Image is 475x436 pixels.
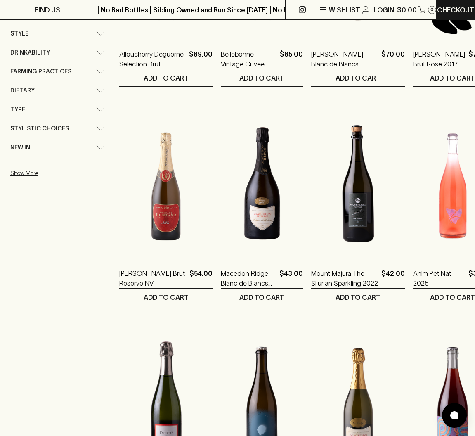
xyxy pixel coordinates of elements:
[144,292,189,302] p: ADD TO CART
[10,85,35,96] span: Dietary
[119,289,213,306] button: ADD TO CART
[311,49,378,69] a: [PERSON_NAME] Blanc de Blancs Sparkling 2016
[221,111,303,256] img: Macedon Ridge Blanc de Blancs 2016
[35,5,60,15] p: FIND US
[413,49,465,69] a: [PERSON_NAME] Brut Rose 2017
[430,292,475,302] p: ADD TO CART
[189,49,213,69] p: $89.00
[336,292,380,302] p: ADD TO CART
[311,289,405,306] button: ADD TO CART
[119,111,213,256] img: Stefano Lubiana Brut Reserve NV
[374,5,395,15] p: Login
[10,66,71,77] span: Farming Practices
[381,268,405,288] p: $42.00
[119,268,186,288] a: [PERSON_NAME] Brut Reserve NV
[10,138,111,157] div: New In
[221,289,303,306] button: ADD TO CART
[10,142,30,153] span: New In
[430,7,434,12] p: 0
[10,119,111,138] div: Stylistic Choices
[10,123,69,134] span: Stylistic Choices
[336,73,380,83] p: ADD TO CART
[279,268,303,288] p: $43.00
[119,49,186,69] a: Alloucherry Deguerne Selection Brut Champagne NV
[10,47,50,58] span: Drinkability
[430,73,475,83] p: ADD TO CART
[450,411,458,419] img: bubble-icon
[221,268,276,288] a: Macedon Ridge Blanc de Blancs 2016
[311,69,405,86] button: ADD TO CART
[10,165,118,182] button: Show More
[239,292,284,302] p: ADD TO CART
[280,49,303,69] p: $85.00
[10,62,111,81] div: Farming Practices
[10,104,25,115] span: Type
[413,268,465,288] a: Anim Pet Nat 2025
[221,49,276,69] a: Bellebonne Vintage Cuvee Sparkling Pinot Chardonnay 2021
[311,268,378,288] a: Mount Majura The Silurian Sparkling 2022
[381,49,405,69] p: $70.00
[10,24,111,43] div: Style
[221,69,303,86] button: ADD TO CART
[119,69,213,86] button: ADD TO CART
[189,268,213,288] p: $54.00
[10,81,111,100] div: Dietary
[10,100,111,119] div: Type
[311,111,405,256] img: Mount Majura The Silurian Sparkling 2022
[397,5,417,15] p: $0.00
[437,5,474,15] p: Checkout
[144,73,189,83] p: ADD TO CART
[329,5,360,15] p: Wishlist
[239,73,284,83] p: ADD TO CART
[10,28,28,39] span: Style
[10,43,111,62] div: Drinkability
